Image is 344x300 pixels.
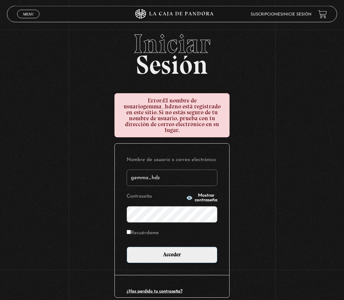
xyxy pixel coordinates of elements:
[114,94,230,138] div: El nombre de usuario no está registrado en este sitio. Si no estás seguro de tu nombre de usuario...
[127,230,131,234] input: Recuérdame
[127,156,217,165] label: Nombre de usuario o correo electrónico
[318,10,327,19] a: View your shopping cart
[127,289,183,294] a: ¿Has perdido tu contraseña?
[251,13,283,16] a: Suscripciones
[148,97,163,104] strong: Error:
[186,194,217,203] button: Mostrar contraseña
[21,18,36,22] span: Cerrar
[7,31,337,57] span: Iniciar
[195,194,217,203] span: Mostrar contraseña
[23,12,34,16] span: Menu
[7,31,337,73] h2: Sesión
[143,103,175,110] strong: gemma_hdz
[283,13,311,16] a: Inicie sesión
[127,229,159,238] label: Recuérdame
[127,192,184,201] label: Contraseña
[127,247,217,263] input: Acceder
